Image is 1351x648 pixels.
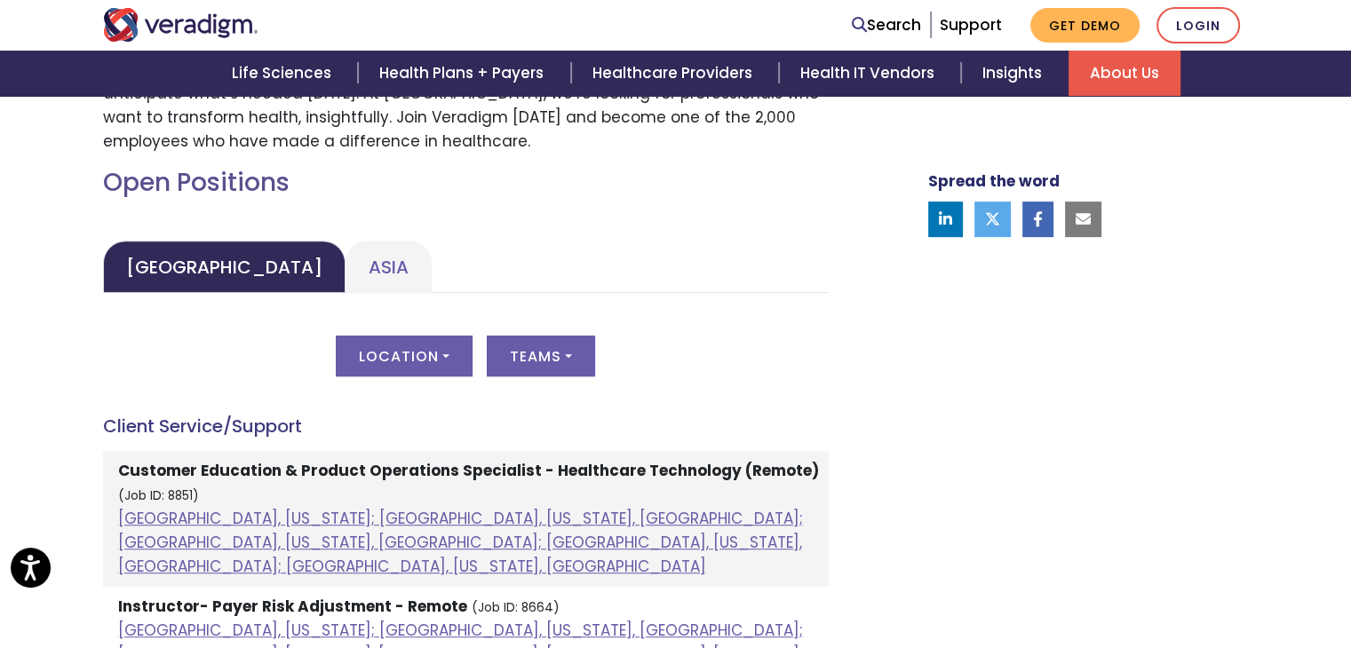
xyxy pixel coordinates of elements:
a: Healthcare Providers [571,51,779,96]
a: Search [852,13,921,37]
strong: Instructor- Payer Risk Adjustment - Remote [118,596,467,617]
a: Insights [961,51,1069,96]
a: Login [1156,7,1240,43]
a: Health Plans + Payers [358,51,570,96]
strong: Spread the word [928,170,1060,192]
small: (Job ID: 8851) [118,487,199,504]
strong: Customer Education & Product Operations Specialist - Healthcare Technology (Remote) [118,460,819,481]
img: Veradigm logo [103,8,258,42]
a: Get Demo [1030,8,1140,43]
button: Teams [487,336,595,376]
a: [GEOGRAPHIC_DATA] [103,241,346,293]
a: About Us [1069,51,1180,96]
a: Life Sciences [211,51,358,96]
small: (Job ID: 8664) [472,599,560,616]
h4: Client Service/Support [103,415,829,437]
button: Location [336,336,473,376]
a: Support [940,14,1002,36]
a: Health IT Vendors [779,51,961,96]
a: [GEOGRAPHIC_DATA], [US_STATE]; [GEOGRAPHIC_DATA], [US_STATE], [GEOGRAPHIC_DATA]; [GEOGRAPHIC_DATA... [118,508,803,577]
a: Asia [346,241,432,293]
h2: Open Positions [103,168,829,198]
